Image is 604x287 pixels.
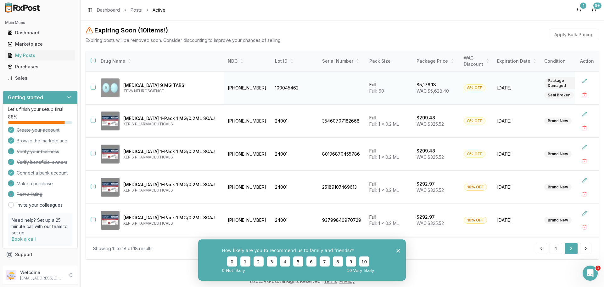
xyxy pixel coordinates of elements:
[101,58,219,64] div: Drug Name
[224,204,271,237] td: [PHONE_NUMBER]
[324,278,337,284] a: Terms
[579,108,590,120] button: Edit
[579,122,590,134] button: Delete
[417,82,436,88] p: $5,178.13
[417,187,444,193] span: WAC: $325.52
[366,51,413,72] th: Pack Size
[3,249,78,260] button: Support
[583,266,598,281] iframe: Intercom live chat
[17,191,42,198] span: Post a listing
[8,94,43,101] h3: Getting started
[228,58,267,64] div: NDC
[8,64,73,70] div: Purchases
[579,188,590,200] button: Delete
[497,118,537,124] span: [DATE]
[3,260,78,272] button: Feedback
[97,7,165,13] nav: breadcrumb
[464,217,487,224] div: 10% OFF
[579,221,590,233] button: Delete
[101,78,120,97] img: Austedo 9 MG TABS
[8,41,73,47] div: Marketplace
[497,184,537,190] span: [DATE]
[101,145,120,164] img: Gvoke HypoPen 1-Pack 1 MG/0.2ML SOAJ
[580,3,586,9] div: 1
[464,84,485,91] div: 8% OFF
[544,118,572,124] div: Brand New
[17,148,59,155] span: Verify your business
[464,151,485,158] div: 8% OFF
[464,184,487,191] div: 10% OFF
[579,75,590,87] button: Edit
[123,215,219,221] p: [MEDICAL_DATA] 1-Pack 1 MG/0.2ML SOAJ
[153,7,165,13] span: Active
[97,7,120,13] a: Dashboard
[417,58,456,64] div: Package Price
[224,237,271,270] td: [PHONE_NUMBER]
[123,122,219,127] p: XERIS PHARMACEUTICALS
[417,121,444,127] span: WAC: $325.52
[574,5,584,15] button: 1
[544,77,584,89] div: Package Damaged
[17,170,68,176] span: Connect a bank account
[366,138,413,171] td: Full
[3,3,43,13] img: RxPost Logo
[544,184,572,191] div: Brand New
[322,58,362,64] div: Serial Number
[593,3,601,9] div: 9+
[5,38,75,50] a: Marketplace
[369,154,399,160] span: Full: 1 x 0.2 ML
[86,37,282,43] p: Expiring posts will be removed soon. Consider discounting to improve your chances of selling.
[101,112,120,130] img: Gvoke HypoPen 1-Pack 1 MG/0.2ML SOAJ
[123,221,219,226] p: XERIS PHARMACEUTICALS
[366,105,413,138] td: Full
[20,269,64,276] p: Welcome
[271,204,318,237] td: 24001
[579,141,590,153] button: Edit
[3,28,78,38] button: Dashboard
[579,208,590,219] button: Edit
[131,7,142,13] a: Posts
[8,114,18,120] span: 88 %
[224,171,271,204] td: [PHONE_NUMBER]
[8,106,72,112] p: Let's finish your setup first!
[271,171,318,204] td: 24001
[94,26,168,35] h2: Expiring Soon ( 10 Item s !)
[123,82,219,89] p: [MEDICAL_DATA] 9 MG TABS
[6,270,16,280] img: User avatar
[579,155,590,167] button: Delete
[123,155,219,160] p: XERIS PHARMACEUTICALS
[579,89,590,100] button: Delete
[550,243,562,254] button: 1
[540,51,588,72] th: Condition
[93,245,153,252] div: Showing 11 to 18 of 18 results
[8,30,73,36] div: Dashboard
[417,88,449,94] span: WAC: $5,628.40
[275,58,315,64] div: Lot ID
[318,138,366,171] td: 80196870455786
[198,239,406,281] iframe: Survey from RxPost
[5,72,75,84] a: Sales
[17,159,67,165] span: Verify beneficial owners
[3,73,78,83] button: Sales
[123,115,219,122] p: [MEDICAL_DATA] 1-Pack 1 MG/0.2ML SOAJ
[17,202,63,208] a: Invite your colleagues
[318,237,366,270] td: 12564259007852
[417,115,435,121] p: $299.48
[8,52,73,59] div: My Posts
[366,204,413,237] td: Full
[8,75,73,81] div: Sales
[366,72,413,105] td: Full
[544,217,572,224] div: Brand New
[464,55,489,67] div: WAC Discount
[271,72,318,105] td: 100045462
[15,263,36,269] span: Feedback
